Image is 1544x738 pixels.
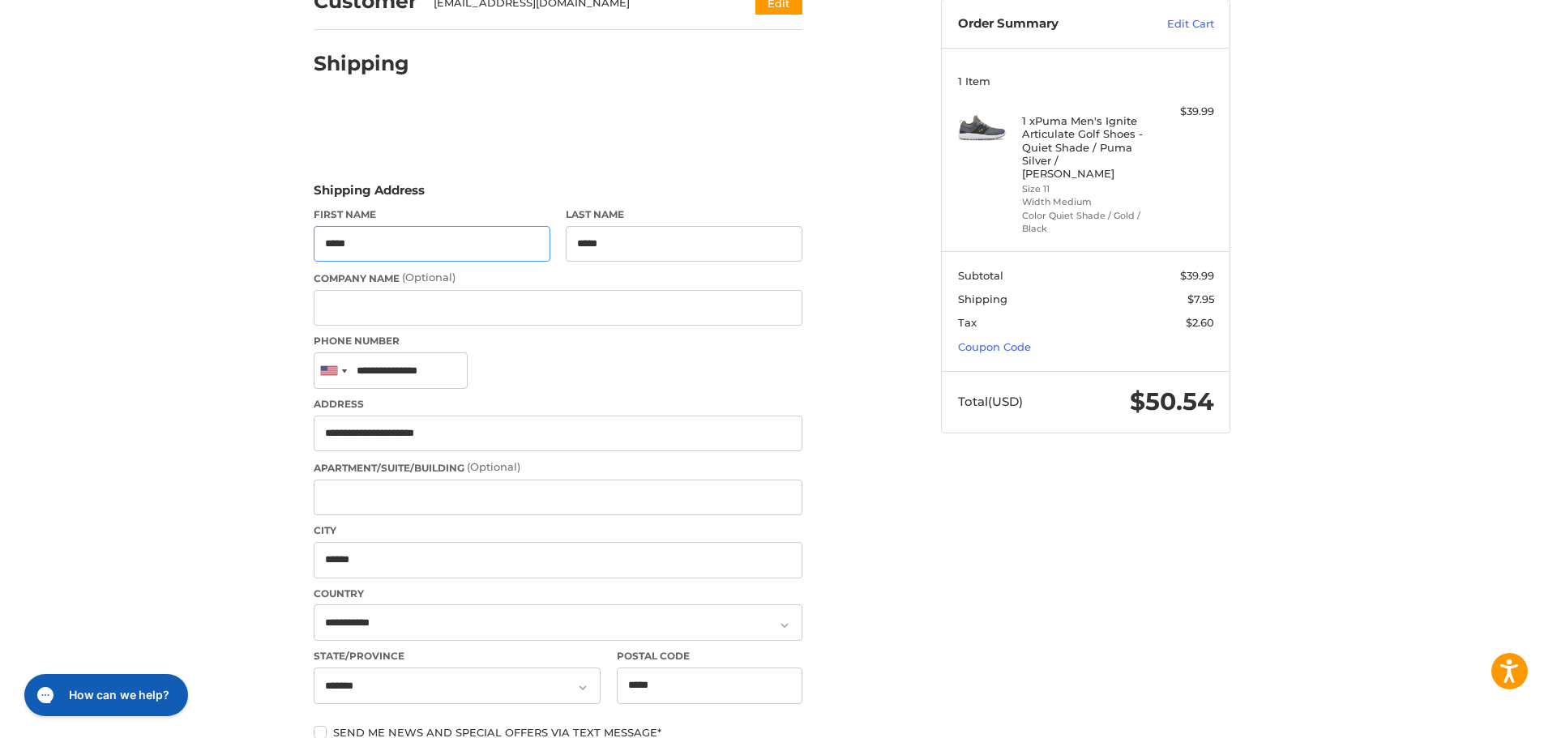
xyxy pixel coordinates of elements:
[1022,114,1146,180] h4: 1 x Puma Men's Ignite Articulate Golf Shoes - Quiet Shade / Puma Silver / [PERSON_NAME]
[958,394,1023,409] span: Total (USD)
[314,353,352,388] div: United States: +1
[617,649,803,663] label: Postal Code
[958,292,1007,305] span: Shipping
[1022,195,1146,209] li: Width Medium
[1022,182,1146,196] li: Size 11
[314,397,802,412] label: Address
[958,16,1132,32] h3: Order Summary
[1130,386,1214,416] span: $50.54
[1180,269,1214,282] span: $39.99
[314,51,409,76] h2: Shipping
[958,316,977,329] span: Tax
[16,668,193,722] iframe: Gorgias live chat messenger
[467,460,520,473] small: (Optional)
[958,269,1003,282] span: Subtotal
[402,271,456,284] small: (Optional)
[314,523,802,538] label: City
[314,587,802,601] label: Country
[958,340,1031,353] a: Coupon Code
[314,270,802,286] label: Company Name
[1150,104,1214,120] div: $39.99
[314,459,802,476] label: Apartment/Suite/Building
[314,207,550,222] label: First Name
[314,181,425,207] legend: Shipping Address
[314,334,802,348] label: Phone Number
[1186,316,1214,329] span: $2.60
[958,75,1214,87] h3: 1 Item
[314,649,601,663] label: State/Province
[566,207,802,222] label: Last Name
[1022,209,1146,236] li: Color Quiet Shade / Gold / Black
[1132,16,1214,32] a: Edit Cart
[1187,292,1214,305] span: $7.95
